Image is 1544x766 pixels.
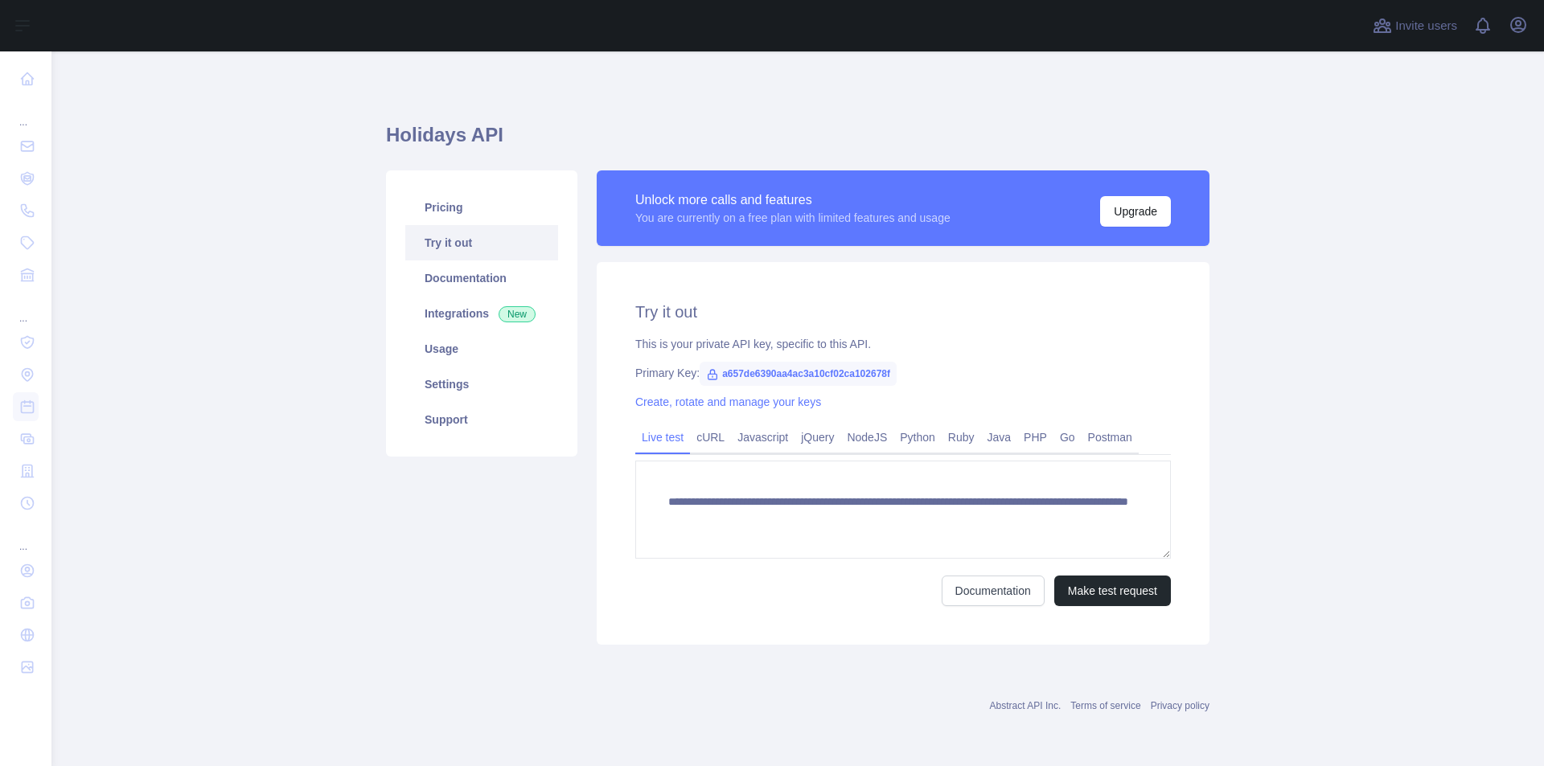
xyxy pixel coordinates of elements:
[1100,196,1171,227] button: Upgrade
[1395,17,1457,35] span: Invite users
[840,424,893,450] a: NodeJS
[405,367,558,402] a: Settings
[1053,424,1082,450] a: Go
[405,190,558,225] a: Pricing
[405,331,558,367] a: Usage
[981,424,1018,450] a: Java
[405,260,558,296] a: Documentation
[1017,424,1053,450] a: PHP
[635,210,951,226] div: You are currently on a free plan with limited features and usage
[731,424,795,450] a: Javascript
[635,365,1171,381] div: Primary Key:
[1369,13,1460,39] button: Invite users
[635,424,690,450] a: Live test
[990,700,1061,711] a: Abstract API Inc.
[13,521,39,553] div: ...
[499,306,536,322] span: New
[635,336,1171,352] div: This is your private API key, specific to this API.
[690,424,731,450] a: cURL
[386,122,1209,161] h1: Holidays API
[1054,576,1171,606] button: Make test request
[635,190,951,210] div: Unlock more calls and features
[1070,700,1140,711] a: Terms of service
[13,96,39,129] div: ...
[405,225,558,260] a: Try it out
[942,576,1045,606] a: Documentation
[1082,424,1139,450] a: Postman
[1151,700,1209,711] a: Privacy policy
[13,293,39,325] div: ...
[700,362,897,386] span: a657de6390aa4ac3a10cf02ca102678f
[405,402,558,437] a: Support
[942,424,981,450] a: Ruby
[893,424,942,450] a: Python
[795,424,840,450] a: jQuery
[405,296,558,331] a: Integrations New
[635,301,1171,323] h2: Try it out
[635,395,821,408] a: Create, rotate and manage your keys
